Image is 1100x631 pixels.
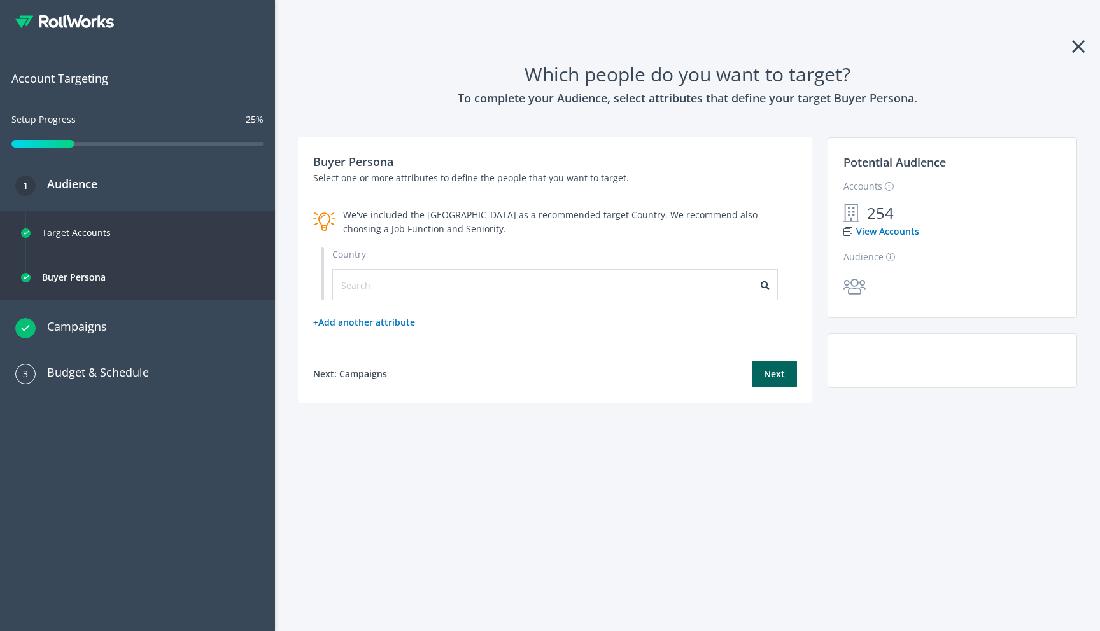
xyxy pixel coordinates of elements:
[23,364,28,384] span: 3
[343,208,797,236] div: We've included the [GEOGRAPHIC_DATA] as a recommended target Country. We recommend also choosing ...
[298,89,1077,107] h3: To complete your Audience, select attributes that define your target Buyer Persona.
[313,316,415,328] a: + Add another attribute
[859,201,901,225] span: 254
[313,367,387,381] h4: Next: Campaigns
[843,250,895,264] label: Audience
[313,171,797,185] p: Select one or more attributes to define the people that you want to target.
[313,153,797,170] h3: Buyer Persona
[843,153,1061,179] h3: Potential Audience
[298,59,1077,89] h1: Which people do you want to target?
[246,113,264,127] div: 25%
[36,317,107,335] h3: Campaigns
[42,262,106,293] div: Buyer Persona
[36,175,97,193] h3: Audience
[42,218,111,248] div: Target Accounts
[11,69,264,87] span: Account Targeting
[332,247,366,261] label: Country
[341,278,455,292] input: Search
[23,176,28,196] span: 1
[843,225,919,239] a: View Accounts
[843,179,894,193] label: Accounts
[36,363,149,381] h3: Budget & Schedule
[752,361,797,387] button: Next
[15,15,260,29] div: RollWorks
[11,113,76,138] div: Setup Progress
